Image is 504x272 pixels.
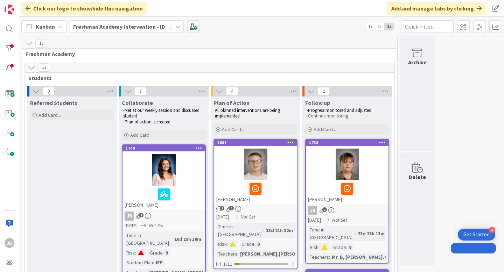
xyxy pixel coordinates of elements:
[216,250,237,258] div: Teachers
[216,240,227,248] div: Risk
[135,249,136,257] span: :
[214,180,297,204] div: [PERSON_NAME]
[122,212,205,221] div: JB
[229,206,234,210] span: 1
[331,243,346,251] div: Grade
[214,139,297,146] div: 1801
[36,22,55,31] span: Kanban
[332,217,347,223] i: Not Set
[164,249,170,257] div: 9
[240,214,255,220] i: Not Set
[214,139,297,204] div: 1801[PERSON_NAME]
[125,222,138,229] span: [DATE]
[125,249,135,257] div: Risk
[384,23,394,30] span: 3x
[307,107,371,113] span: -Progress monitored and adjusted
[330,253,407,261] div: Mr. B, [PERSON_NAME], Corum,...
[237,250,238,258] span: :
[458,229,495,241] div: Open Get Started checklist, remaining modules: 4
[216,223,263,238] div: Time in [GEOGRAPHIC_DATA]
[264,227,295,234] div: 13d 21h 32m
[173,235,203,243] div: 10d 18h 30m
[307,113,388,119] p: -Continue monitoring
[308,216,321,224] span: [DATE]
[154,259,164,266] div: IEP
[26,50,388,57] span: Freshman Academy
[240,240,254,248] div: Grade
[130,132,153,138] span: Add Card...
[306,139,388,146] div: 1738
[226,87,238,95] span: 4
[222,126,244,133] span: Add Card...
[163,249,164,257] span: :
[123,119,170,125] span: -Plan of action is created
[306,180,388,204] div: [PERSON_NAME]
[28,74,386,81] span: Students
[125,212,134,221] div: JB
[306,206,388,215] div: JB
[73,23,195,30] b: Freshman Academy Intervention - [DATE]-[DATE]
[306,139,388,204] div: 1738[PERSON_NAME]
[347,243,353,251] div: 9
[125,259,153,266] div: Student Plan
[216,213,229,221] span: [DATE]
[213,139,297,269] a: 1801[PERSON_NAME][DATE]Not SetTime in [GEOGRAPHIC_DATA]:13d 21h 32mRisk:Grade:9Teachers:[PERSON_N...
[314,126,336,133] span: Add Card...
[5,5,14,14] img: Visit kanbanzone.com
[122,186,205,209] div: [PERSON_NAME]
[125,231,171,247] div: Time in [GEOGRAPHIC_DATA]
[238,250,364,258] div: [PERSON_NAME],[PERSON_NAME],[PERSON_NAME],T...
[329,253,330,261] span: :
[254,240,255,248] span: :
[122,145,205,209] div: 1740[PERSON_NAME]
[21,2,147,15] div: Click our logo to show/hide this navigation
[213,99,250,106] span: Plan of Action
[148,249,163,257] div: Grade
[35,39,47,48] span: 13
[489,227,495,233] div: 4
[171,235,173,243] span: :
[308,226,355,241] div: Time in [GEOGRAPHIC_DATA]
[126,146,205,151] div: 1740
[409,173,426,181] div: Delete
[38,63,50,72] span: 13
[5,258,14,267] img: avatar
[263,227,264,234] span: :
[149,222,164,229] i: Not Set
[401,20,454,33] input: Quick Filter...
[365,23,375,30] span: 1x
[122,99,153,106] span: Collaborate
[305,139,389,264] a: 1738[PERSON_NAME]JB[DATE]Not SetTime in [GEOGRAPHIC_DATA]:23d 21h 13mRisk:Grade:9Teachers:Mr. B, ...
[309,140,388,145] div: 1738
[215,107,281,119] span: All planned interventions are being implemented
[122,145,205,151] div: 1740
[305,99,330,106] span: Follow up
[318,87,330,95] span: 2
[255,240,261,248] div: 9
[356,230,386,237] div: 23d 21h 13m
[408,58,427,66] div: Archive
[308,243,318,251] div: Risk
[223,260,232,268] span: 1/11
[123,107,201,119] span: -Met at our weekly session and discussed student
[217,140,297,145] div: 1801
[387,2,486,15] div: Add and manage tabs by clicking
[308,253,329,261] div: Teachers
[227,240,228,248] span: :
[322,207,327,212] span: 1
[139,213,143,217] span: 1
[375,23,384,30] span: 2x
[318,243,320,251] span: :
[5,238,14,248] div: JB
[308,206,317,215] div: JB
[346,243,347,251] span: :
[30,99,77,106] span: Referred Students
[43,87,55,95] span: 0
[463,231,490,238] div: Get Started
[153,259,154,266] span: :
[38,112,61,118] span: Add Card...
[355,230,356,237] span: :
[134,87,146,95] span: 7
[220,206,224,210] span: 1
